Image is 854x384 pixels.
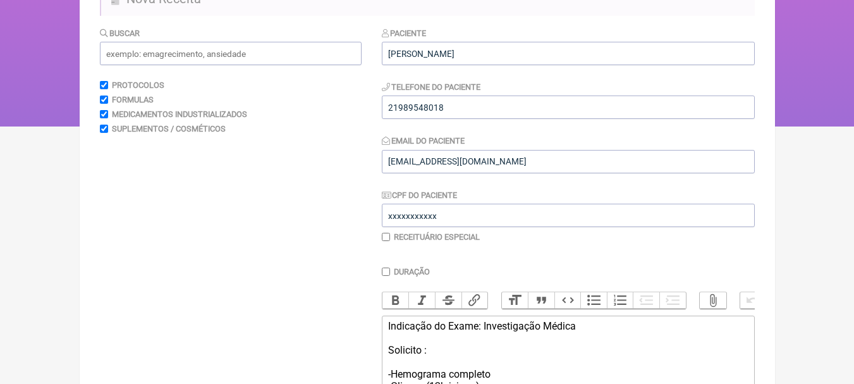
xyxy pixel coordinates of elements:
button: Increase Level [659,292,686,309]
label: Receituário Especial [394,232,480,242]
button: Code [554,292,581,309]
button: Attach Files [700,292,726,309]
label: Protocolos [112,80,164,90]
button: Link [461,292,488,309]
label: Suplementos / Cosméticos [112,124,226,133]
label: Medicamentos Industrializados [112,109,247,119]
button: Numbers [607,292,633,309]
button: Undo [740,292,767,309]
label: Buscar [100,28,140,38]
button: Bullets [580,292,607,309]
label: Telefone do Paciente [382,82,481,92]
label: Paciente [382,28,427,38]
button: Italic [408,292,435,309]
button: Quote [528,292,554,309]
button: Strikethrough [435,292,461,309]
button: Heading [502,292,528,309]
label: Formulas [112,95,154,104]
label: CPF do Paciente [382,190,458,200]
input: exemplo: emagrecimento, ansiedade [100,42,362,65]
label: Duração [394,267,430,276]
label: Email do Paciente [382,136,465,146]
button: Decrease Level [633,292,659,309]
button: Bold [382,292,409,309]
